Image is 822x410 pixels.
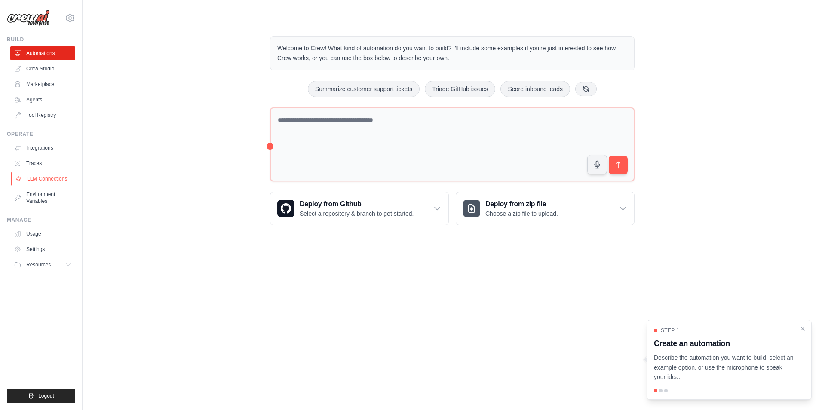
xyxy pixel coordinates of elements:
p: Describe the automation you want to build, select an example option, or use the microphone to spe... [654,353,794,382]
span: Step 1 [661,327,679,334]
span: Logout [38,392,54,399]
a: Traces [10,156,75,170]
div: Operate [7,131,75,138]
button: Close walkthrough [799,325,806,332]
a: Environment Variables [10,187,75,208]
h3: Deploy from zip file [485,199,558,209]
button: Logout [7,389,75,403]
div: Build [7,36,75,43]
a: Settings [10,242,75,256]
button: Score inbound leads [500,81,570,97]
p: Welcome to Crew! What kind of automation do you want to build? I'll include some examples if you'... [277,43,627,63]
div: Manage [7,217,75,223]
a: Automations [10,46,75,60]
p: Select a repository & branch to get started. [300,209,414,218]
p: Choose a zip file to upload. [485,209,558,218]
button: Triage GitHub issues [425,81,495,97]
a: Marketplace [10,77,75,91]
span: Resources [26,261,51,268]
h3: Deploy from Github [300,199,414,209]
a: Integrations [10,141,75,155]
a: LLM Connections [11,172,76,186]
a: Crew Studio [10,62,75,76]
a: Usage [10,227,75,241]
img: Logo [7,10,50,26]
h3: Create an automation [654,337,794,349]
a: Agents [10,93,75,107]
iframe: Chat Widget [779,369,822,410]
a: Tool Registry [10,108,75,122]
button: Resources [10,258,75,272]
button: Summarize customer support tickets [308,81,420,97]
